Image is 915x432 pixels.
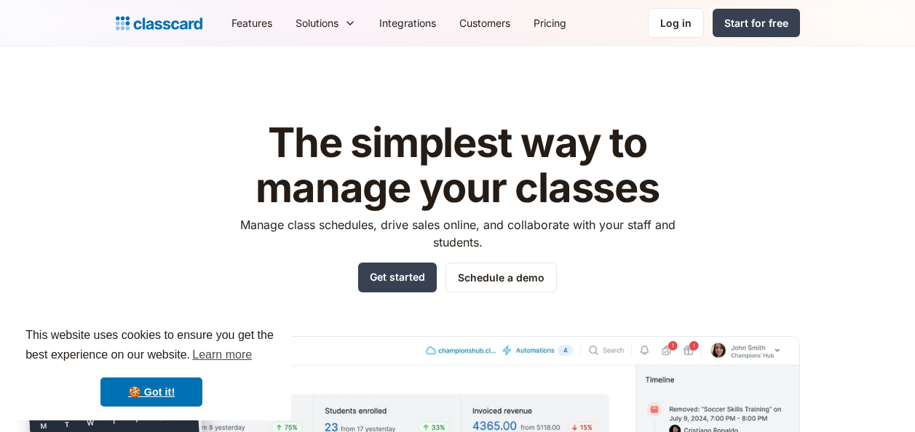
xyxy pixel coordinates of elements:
[445,263,557,292] a: Schedule a demo
[226,121,689,210] h1: The simplest way to manage your classes
[12,313,291,420] div: cookieconsent
[648,8,704,38] a: Log in
[100,377,202,407] a: dismiss cookie message
[190,344,254,366] a: learn more about cookies
[660,15,692,31] div: Log in
[368,7,448,39] a: Integrations
[296,15,338,31] div: Solutions
[358,263,437,292] a: Get started
[116,13,202,33] a: home
[522,7,578,39] a: Pricing
[448,7,522,39] a: Customers
[226,216,689,251] p: Manage class schedules, drive sales online, and collaborate with your staff and students.
[284,7,368,39] div: Solutions
[724,15,788,31] div: Start for free
[220,7,284,39] a: Features
[25,327,277,366] span: This website uses cookies to ensure you get the best experience on our website.
[713,9,800,37] a: Start for free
